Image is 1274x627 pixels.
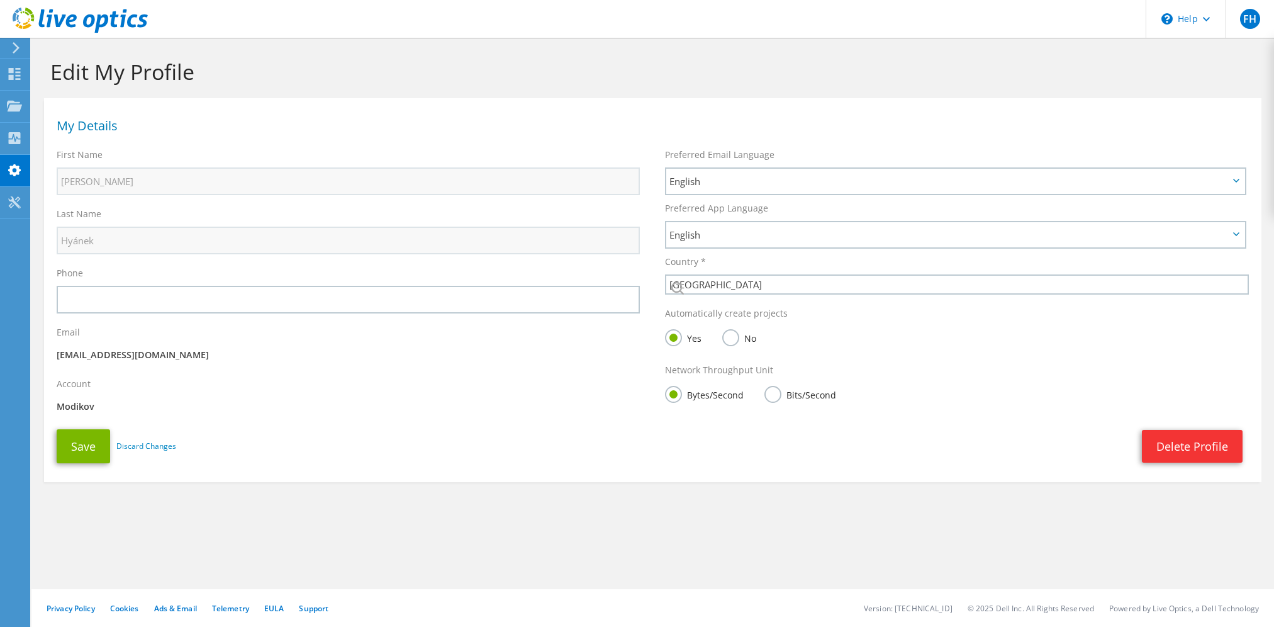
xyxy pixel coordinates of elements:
button: Save [57,429,110,463]
label: Preferred App Language [665,202,768,215]
label: Last Name [57,208,101,220]
label: Account [57,378,91,390]
p: [EMAIL_ADDRESS][DOMAIN_NAME] [57,348,640,362]
li: © 2025 Dell Inc. All Rights Reserved [968,603,1094,614]
span: FH [1240,9,1260,29]
li: Powered by Live Optics, a Dell Technology [1109,603,1259,614]
label: Phone [57,267,83,280]
h1: Edit My Profile [50,59,1249,85]
a: Privacy Policy [47,603,95,614]
label: Yes [665,329,701,345]
label: Country * [665,256,706,268]
li: Version: [TECHNICAL_ID] [864,603,953,614]
a: Discard Changes [116,439,176,453]
label: Bits/Second [764,386,836,402]
a: Delete Profile [1142,430,1243,463]
a: EULA [264,603,284,614]
h1: My Details [57,120,1243,132]
a: Ads & Email [154,603,197,614]
span: English [669,227,1228,242]
p: Modikov [57,400,640,414]
a: Cookies [110,603,139,614]
label: First Name [57,149,103,161]
svg: \n [1161,13,1173,25]
label: Bytes/Second [665,386,744,402]
label: Network Throughput Unit [665,364,773,376]
span: English [669,174,1228,189]
label: Preferred Email Language [665,149,774,161]
a: Support [299,603,328,614]
label: No [722,329,756,345]
a: Telemetry [212,603,249,614]
label: Email [57,326,80,339]
label: Automatically create projects [665,307,788,320]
